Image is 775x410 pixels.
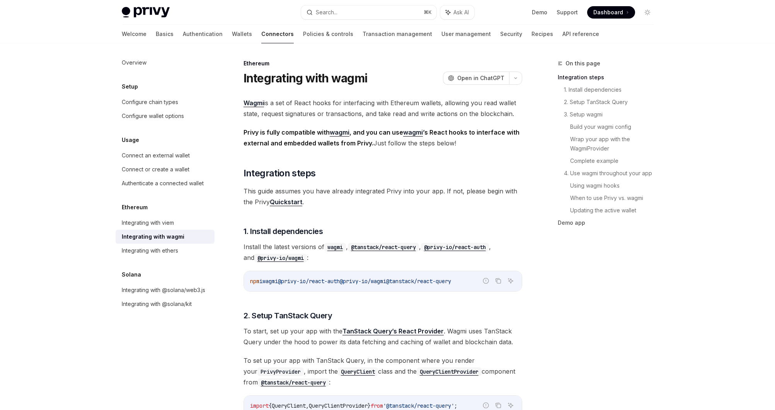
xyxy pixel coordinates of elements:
a: @tanstack/react-query [348,243,419,251]
a: Using wagmi hooks [570,179,660,192]
div: Integrating with @solana/kit [122,299,192,309]
h5: Ethereum [122,203,148,212]
a: Integrating with wagmi [116,230,215,244]
a: Welcome [122,25,146,43]
div: Integrating with @solana/web3.js [122,285,205,295]
a: Complete example [570,155,660,167]
span: On this page [565,59,600,68]
a: Integrating with ethers [116,244,215,258]
a: Connect an external wallet [116,149,215,162]
a: Integrating with @solana/web3.js [116,283,215,297]
code: @tanstack/react-query [348,243,419,251]
a: @privy-io/wagmi [254,254,307,261]
a: 4. Use wagmi throughout your app [564,167,660,179]
a: Connectors [261,25,294,43]
a: 2. Setup TanStack Query [564,96,660,108]
button: Search...⌘K [301,5,436,19]
a: Recipes [531,25,553,43]
button: Report incorrect code [481,276,491,286]
a: When to use Privy vs. wagmi [570,192,660,204]
a: Demo [532,9,547,16]
a: wagmi [330,128,349,137]
a: Support [557,9,578,16]
a: Wagmi [244,99,264,107]
code: PrivyProvider [257,367,304,376]
span: @privy-io/react-auth [278,278,340,285]
a: Configure chain types [116,95,215,109]
div: Connect or create a wallet [122,165,189,174]
a: Basics [156,25,174,43]
span: import [250,402,269,409]
div: Integrating with viem [122,218,174,227]
div: Search... [316,8,337,17]
a: wagmi [403,128,423,137]
code: QueryClient [338,367,378,376]
div: Authenticate a connected wallet [122,179,204,188]
div: Ethereum [244,60,522,67]
strong: Privy is fully compatible with , and you can use ’s React hooks to interface with external and em... [244,128,520,147]
h5: Usage [122,135,139,145]
a: QueryClientProvider [417,367,482,375]
a: @tanstack/react-query [258,378,329,386]
button: Toggle dark mode [641,6,654,19]
span: QueryClientProvider [309,402,368,409]
a: Updating the active wallet [570,204,660,217]
span: QueryClient [272,402,306,409]
div: Configure chain types [122,97,178,107]
code: @privy-io/wagmi [254,254,307,262]
a: Configure wallet options [116,109,215,123]
span: npm [250,278,259,285]
button: Ask AI [440,5,474,19]
h5: Setup [122,82,138,91]
a: Connect or create a wallet [116,162,215,176]
a: Integrating with viem [116,216,215,230]
a: Authenticate a connected wallet [116,176,215,190]
div: Connect an external wallet [122,151,190,160]
span: Dashboard [593,9,623,16]
a: API reference [562,25,599,43]
div: Integrating with wagmi [122,232,184,241]
a: Transaction management [363,25,432,43]
a: Authentication [183,25,223,43]
button: Open in ChatGPT [443,72,509,85]
span: '@tanstack/react-query' [383,402,454,409]
a: 1. Install dependencies [564,84,660,96]
a: Dashboard [587,6,635,19]
a: Wrap your app with the WagmiProvider [570,133,660,155]
span: Open in ChatGPT [457,74,504,82]
a: Quickstart [270,198,302,206]
span: To start, set up your app with the . Wagmi uses TanStack Query under the hood to power its data f... [244,326,522,347]
span: from [371,402,383,409]
a: Build your wagmi config [570,121,660,133]
div: Overview [122,58,146,67]
code: wagmi [324,243,346,251]
span: , [306,402,309,409]
span: ; [454,402,457,409]
a: QueryClient [338,367,378,375]
span: Integration steps [244,167,316,179]
a: @privy-io/react-auth [421,243,489,251]
span: Ask AI [453,9,469,16]
a: Overview [116,56,215,70]
button: Ask AI [506,276,516,286]
a: Policies & controls [303,25,353,43]
span: Install the latest versions of , , , and : [244,241,522,263]
span: { [269,402,272,409]
span: @tanstack/react-query [386,278,451,285]
span: This guide assumes you have already integrated Privy into your app. If not, please begin with the... [244,186,522,207]
a: Integrating with @solana/kit [116,297,215,311]
a: Integration steps [558,71,660,84]
span: 1. Install dependencies [244,226,323,237]
a: wagmi [324,243,346,251]
span: Just follow the steps below! [244,127,522,149]
span: } [368,402,371,409]
span: To set up your app with TanStack Query, in the component where you render your , import the class... [244,355,522,388]
div: Integrating with ethers [122,246,178,255]
span: ⌘ K [424,9,432,15]
span: 2. Setup TanStack Query [244,310,332,321]
h5: Solana [122,270,141,279]
img: light logo [122,7,170,18]
a: Demo app [558,217,660,229]
a: User management [441,25,491,43]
